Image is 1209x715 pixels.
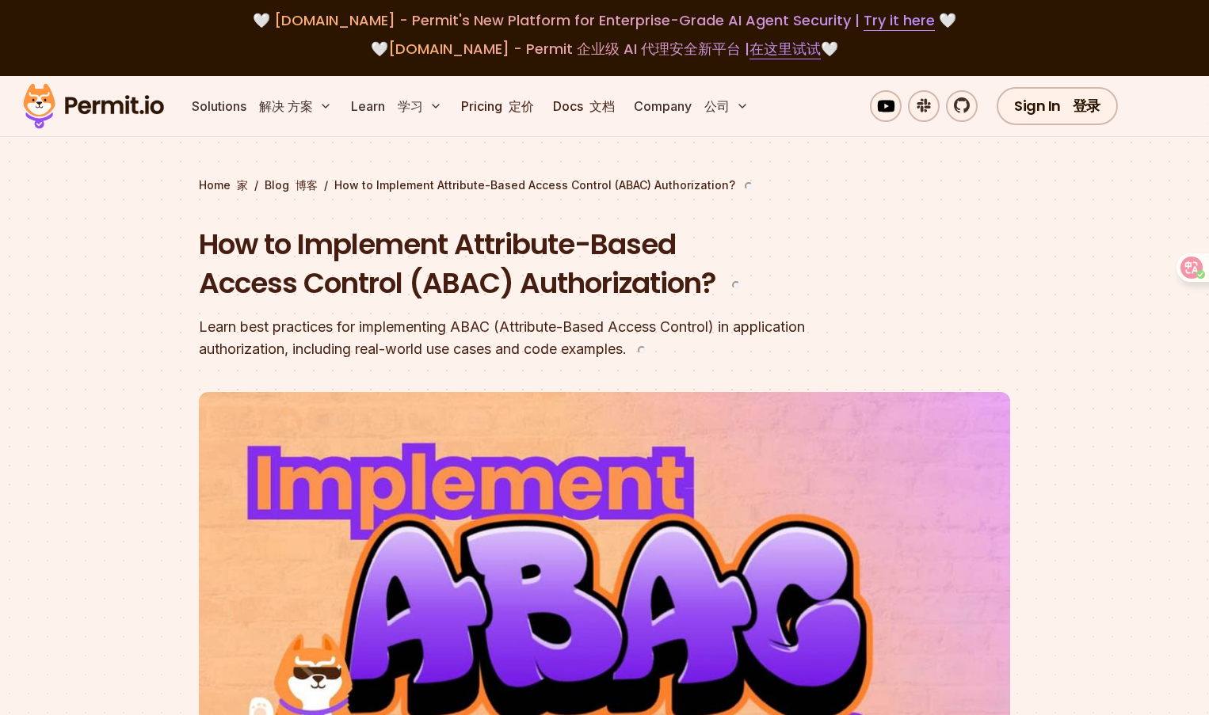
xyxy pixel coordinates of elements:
div: / / [199,177,1010,193]
font: 公司 [704,98,730,114]
font: 博客 [296,178,318,192]
font: 文档 [589,98,615,114]
img: Permit logo [16,79,171,133]
div: 🤍 🤍 [38,10,1171,67]
a: 在这里试试 [749,39,821,59]
font: 学习 [398,98,423,114]
font: 登录 [1073,96,1100,116]
button: Solutions 解决 方案 [185,90,338,122]
a: Try it here [864,10,935,31]
font: 🤍 🤍 [371,39,838,59]
font: 解决 方案 [259,98,313,114]
font: 家 [237,178,248,192]
div: Learn best practices for implementing ABAC (Attribute-Based Access Control) in application author... [199,316,807,360]
h1: How to Implement Attribute-Based Access Control (ABAC) Authorization? [199,225,807,303]
font: 定价 [509,98,534,114]
span: [DOMAIN_NAME] - Permit 企业级 AI 代理安全新平台 | [388,39,821,59]
span: [DOMAIN_NAME] - Permit's New Platform for Enterprise-Grade AI Agent Security | [274,10,935,30]
a: Blog 博客 [265,177,318,193]
a: Home 家 [199,177,248,193]
button: Company 公司 [627,90,755,122]
button: Learn 学习 [345,90,448,122]
a: Docs 文档 [547,90,621,122]
a: Pricing 定价 [455,90,540,122]
a: Sign In 登录 [997,87,1118,125]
